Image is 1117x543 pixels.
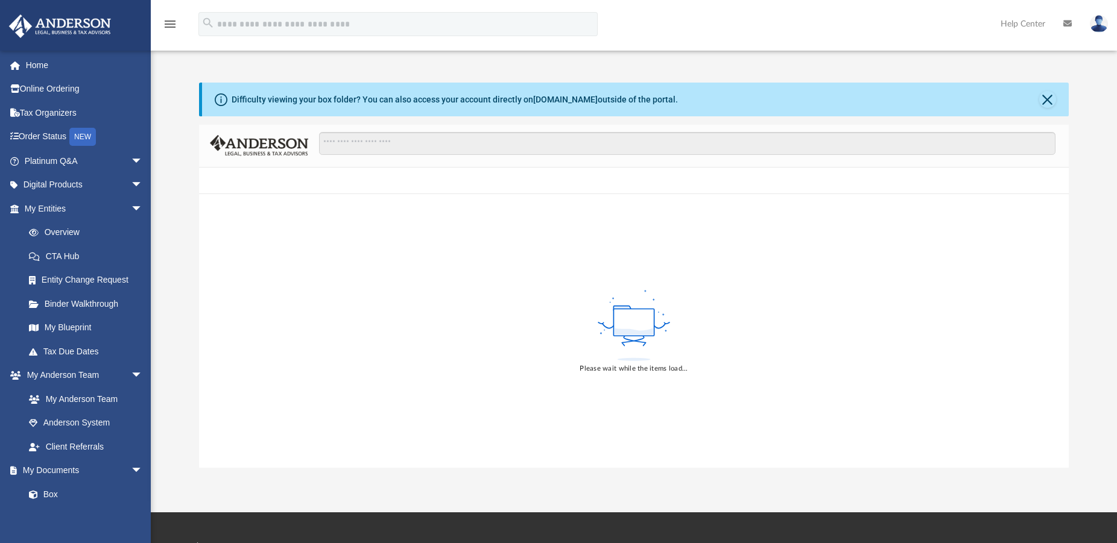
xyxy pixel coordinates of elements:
img: User Pic [1090,15,1108,33]
a: My Documentsarrow_drop_down [8,459,155,483]
a: Overview [17,221,161,245]
a: Platinum Q&Aarrow_drop_down [8,149,161,173]
a: Client Referrals [17,435,155,459]
i: menu [163,17,177,31]
a: Online Ordering [8,77,161,101]
a: Tax Due Dates [17,339,161,363]
a: My Anderson Teamarrow_drop_down [8,363,155,388]
a: Anderson System [17,411,155,435]
a: My Blueprint [17,316,155,340]
div: Please wait while the items load... [580,363,688,374]
span: arrow_drop_down [131,149,155,174]
a: Box [17,482,149,506]
a: My Entitiesarrow_drop_down [8,196,161,221]
a: menu [163,23,177,31]
div: NEW [69,128,96,146]
a: [DOMAIN_NAME] [533,95,598,104]
i: search [201,16,215,30]
span: arrow_drop_down [131,363,155,388]
a: Home [8,53,161,77]
button: Close [1039,91,1056,108]
a: Order StatusNEW [8,125,161,149]
span: arrow_drop_down [131,459,155,483]
a: Tax Organizers [8,101,161,125]
a: Binder Walkthrough [17,292,161,316]
div: Difficulty viewing your box folder? You can also access your account directly on outside of the p... [232,93,678,106]
a: CTA Hub [17,244,161,268]
a: Entity Change Request [17,268,161,292]
span: arrow_drop_down [131,196,155,221]
a: Digital Productsarrow_drop_down [8,173,161,197]
a: My Anderson Team [17,387,149,411]
img: Anderson Advisors Platinum Portal [5,14,115,38]
span: arrow_drop_down [131,173,155,198]
input: Search files and folders [319,132,1055,155]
